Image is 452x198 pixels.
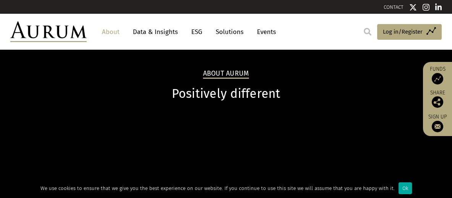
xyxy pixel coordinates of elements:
[409,3,417,11] img: Twitter icon
[187,25,206,39] a: ESG
[129,25,182,39] a: Data & Insights
[423,3,429,11] img: Instagram icon
[384,4,404,10] a: CONTACT
[432,73,443,84] img: Access Funds
[212,25,247,39] a: Solutions
[432,121,443,132] img: Sign up to our newsletter
[427,114,448,132] a: Sign up
[203,70,249,79] h2: About Aurum
[10,21,87,42] img: Aurum
[377,24,442,40] a: Log in/Register
[98,25,123,39] a: About
[10,86,442,101] h1: Positively different
[435,3,442,11] img: Linkedin icon
[253,25,276,39] a: Events
[399,182,412,194] div: Ok
[383,27,423,36] span: Log in/Register
[427,90,448,108] div: Share
[364,28,371,36] img: search.svg
[427,66,448,84] a: Funds
[432,96,443,108] img: Share this post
